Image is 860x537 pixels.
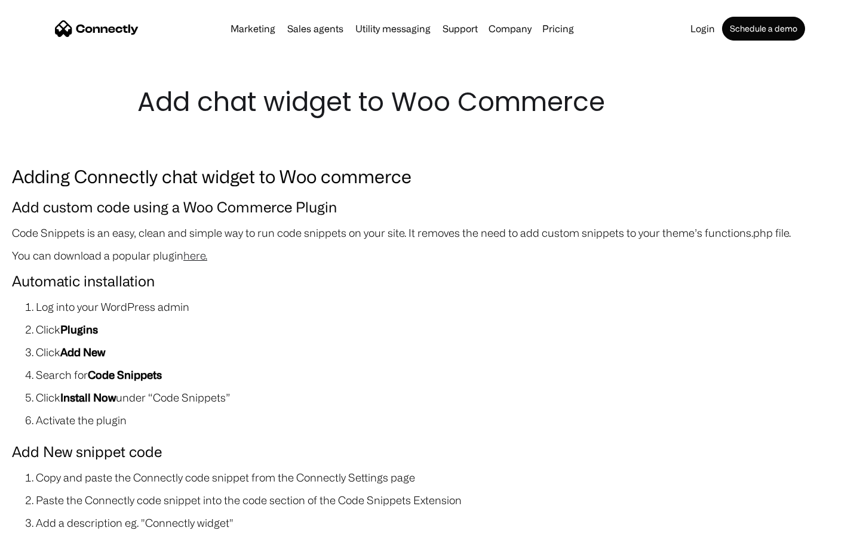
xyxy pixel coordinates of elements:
[60,346,105,358] strong: Add New
[36,514,848,531] li: Add a description eg. "Connectly widget"
[183,249,207,261] a: here.
[351,24,435,33] a: Utility messaging
[12,516,72,533] aside: Language selected: English
[36,492,848,508] li: Paste the Connectly code snippet into the code section of the Code Snippets Extension
[36,469,848,486] li: Copy and paste the Connectly code snippet from the Connectly Settings page
[137,84,723,121] h1: Add chat widget to Woo Commerce
[722,17,805,41] a: Schedule a demo
[36,412,848,428] li: Activate the plugin
[60,323,98,335] strong: Plugins
[12,162,848,190] h3: Adding Connectly chat widget to Woo commerce
[36,366,848,383] li: Search for
[438,24,483,33] a: Support
[489,20,532,37] div: Company
[537,24,579,33] a: Pricing
[12,247,848,264] p: You can download a popular plugin
[36,321,848,338] li: Click
[226,24,280,33] a: Marketing
[686,24,720,33] a: Login
[24,516,72,533] ul: Language list
[88,369,162,381] strong: Code Snippets
[36,344,848,360] li: Click
[12,270,848,292] h4: Automatic installation
[36,389,848,406] li: Click under “Code Snippets”
[36,298,848,315] li: Log into your WordPress admin
[12,440,848,463] h4: Add New snippet code
[60,391,116,403] strong: Install Now
[12,196,848,218] h4: Add custom code using a Woo Commerce Plugin
[282,24,348,33] a: Sales agents
[12,224,848,241] p: Code Snippets is an easy, clean and simple way to run code snippets on your site. It removes the ...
